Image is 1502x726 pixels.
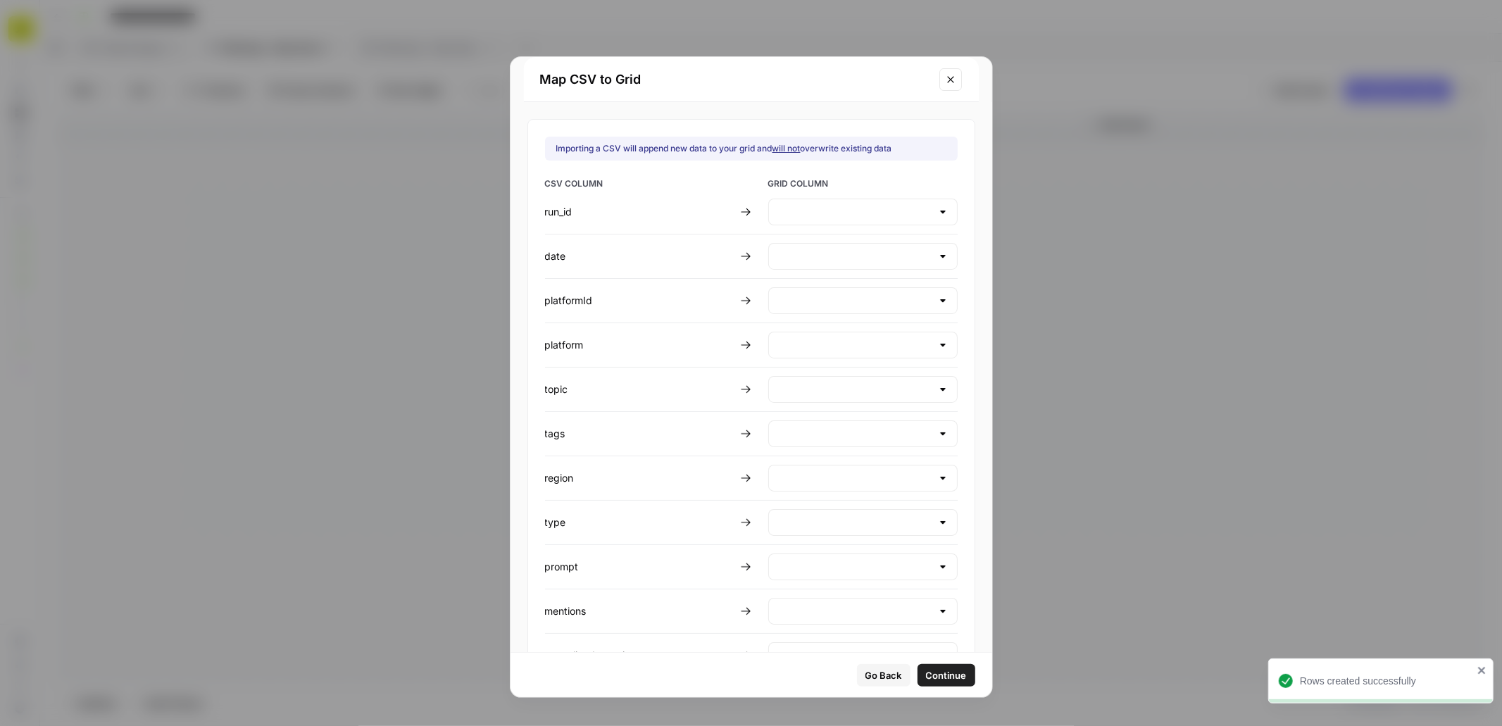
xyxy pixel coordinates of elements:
div: region [545,471,734,485]
span: Go Back [865,668,902,682]
div: tags [545,427,734,441]
div: type [545,515,734,530]
div: run_id [545,205,734,219]
span: GRID COLUMN [768,177,958,193]
div: platformId [545,294,734,308]
div: prompt [545,560,734,574]
button: Go Back [857,664,910,687]
span: CSV COLUMN [545,177,734,193]
span: Continue [926,668,967,682]
div: normalized_mentions [545,649,734,663]
div: date [545,249,734,263]
u: will not [772,143,801,154]
button: close [1477,665,1487,676]
h2: Map CSV to Grid [539,70,956,89]
div: mentions [545,604,734,618]
div: Rows created successfully [1300,674,1473,688]
div: topic [545,382,734,396]
button: Continue [918,664,975,687]
button: Close modal [939,68,962,91]
div: platform [545,338,734,352]
div: Importing a CSV will append new data to your grid and overwrite existing data [556,142,892,155]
